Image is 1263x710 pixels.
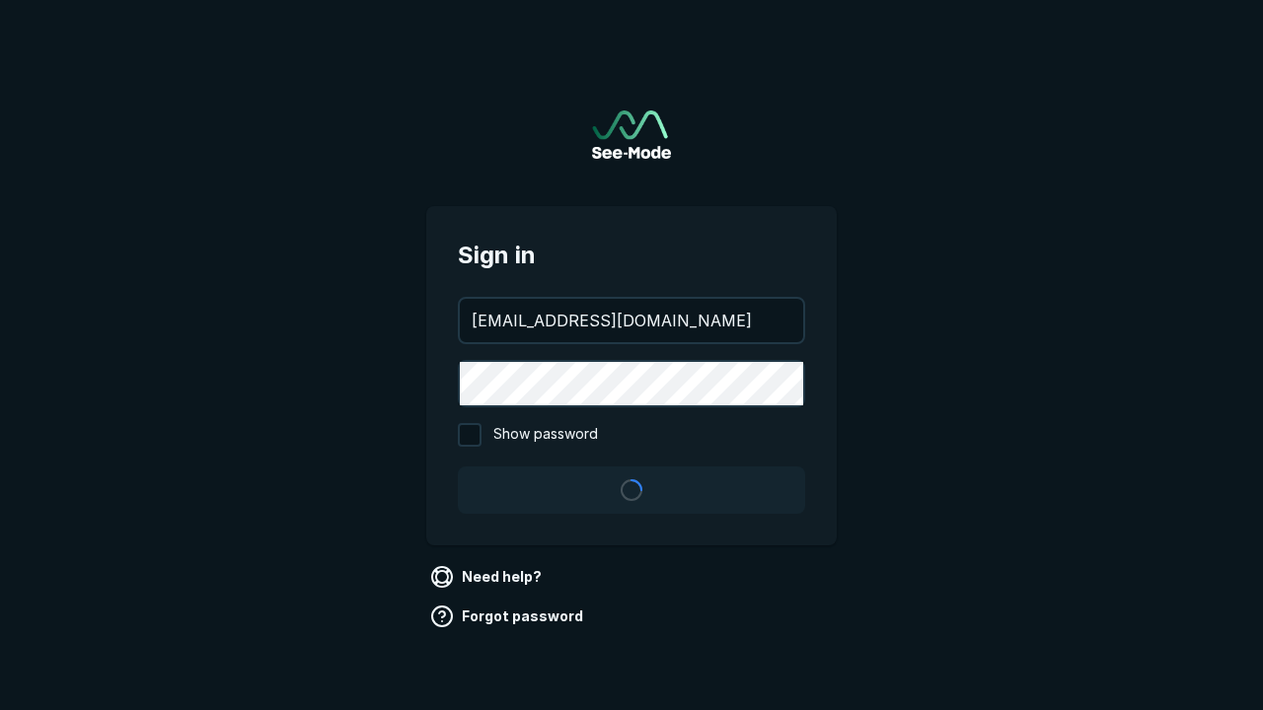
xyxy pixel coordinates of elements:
a: Go to sign in [592,110,671,159]
a: Need help? [426,561,550,593]
input: your@email.com [460,299,803,342]
img: See-Mode Logo [592,110,671,159]
span: Sign in [458,238,805,273]
a: Forgot password [426,601,591,632]
span: Show password [493,423,598,447]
